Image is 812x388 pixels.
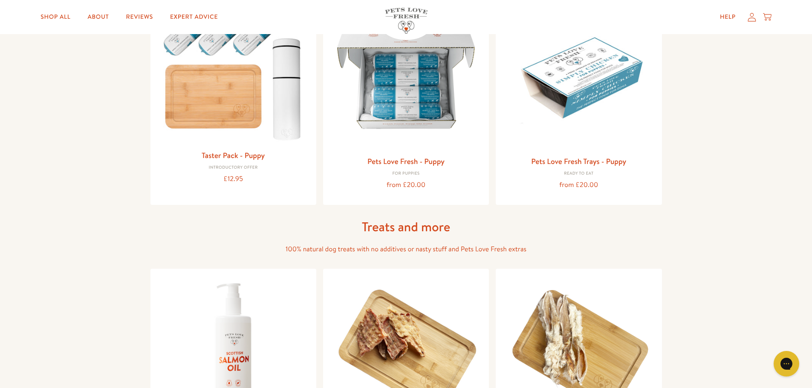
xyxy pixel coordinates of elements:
[157,173,309,185] div: £12.95
[769,348,803,379] iframe: Gorgias live chat messenger
[119,9,160,26] a: Reviews
[286,244,526,254] span: 100% natural dog treats with no additives or nasty stuff and Pets Love Fresh extras
[330,179,482,191] div: from £20.00
[330,171,482,176] div: For puppies
[385,8,428,34] img: Pets Love Fresh
[503,179,655,191] div: from £20.00
[503,171,655,176] div: Ready to eat
[367,156,445,167] a: Pets Love Fresh - Puppy
[713,9,743,26] a: Help
[531,156,626,167] a: Pets Love Fresh Trays - Puppy
[163,9,225,26] a: Expert Advice
[157,165,309,170] div: Introductory Offer
[34,9,77,26] a: Shop All
[270,218,543,235] h1: Treats and more
[202,150,265,161] a: Taster Pack - Puppy
[81,9,116,26] a: About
